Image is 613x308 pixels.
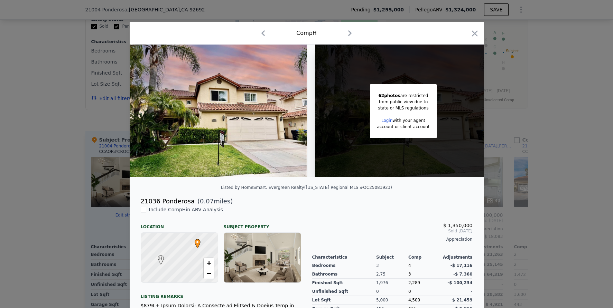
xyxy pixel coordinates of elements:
[376,296,408,305] div: 5,000
[193,239,197,243] div: •
[195,196,233,206] span: ( miles)
[447,280,472,285] span: -$ 100,234
[377,105,429,111] div: state or MLS regulations
[376,279,408,287] div: 1,976
[224,219,301,230] div: Subject Property
[453,272,472,277] span: -$ 7,360
[376,254,408,260] div: Subject
[200,198,214,205] span: 0.07
[312,237,473,242] div: Appreciation
[312,228,473,234] span: Sold [DATE]
[141,196,195,206] div: 21036 Ponderosa
[452,298,473,302] span: $ 21,459
[130,45,307,177] img: Property Img
[146,207,226,212] span: Include Comp H in ARV Analysis
[381,118,392,123] a: Login
[377,124,429,130] div: account or client account
[312,242,473,252] div: -
[156,255,160,259] div: H
[206,259,211,267] span: +
[408,280,420,285] span: 2,289
[376,261,408,270] div: 3
[376,287,408,296] div: 0
[296,29,317,37] div: Comp H
[312,270,377,279] div: Bathrooms
[392,118,425,123] span: with your agent
[377,93,429,99] div: are restricted
[443,223,473,228] span: $ 1,350,000
[312,296,377,305] div: Lot Sqft
[408,263,411,268] span: 4
[408,270,440,279] div: 3
[376,270,408,279] div: 2.75
[156,255,166,261] span: H
[141,219,218,230] div: Location
[408,289,411,294] span: 0
[408,298,420,302] span: 4,500
[408,254,440,260] div: Comp
[440,287,473,296] div: -
[193,237,202,247] span: •
[440,254,473,260] div: Adjustments
[312,279,377,287] div: Finished Sqft
[221,185,392,190] div: Listed by HomeSmart, Evergreen Realty ([US_STATE] Regional MLS #OC25083923)
[378,93,400,98] span: 62 photos
[312,287,377,296] div: Unfinished Sqft
[141,288,301,299] div: Listing remarks
[206,269,211,278] span: −
[312,254,377,260] div: Characteristics
[451,263,473,268] span: -$ 17,116
[204,258,214,268] a: Zoom in
[204,268,214,279] a: Zoom out
[377,99,429,105] div: from public view due to
[312,261,377,270] div: Bedrooms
